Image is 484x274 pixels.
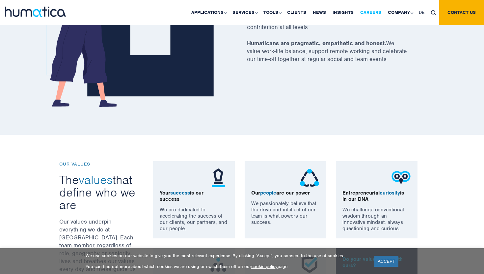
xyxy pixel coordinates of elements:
span: DE [419,10,424,15]
p: We are dedicated to accelerating the success of our clients, our partners, and our people. [160,207,228,232]
img: ico [300,168,319,188]
span: curiosity [380,190,400,196]
p: We value work-life balance, support remote working and celebrate our time-off together at regular... [247,39,425,71]
img: ico [208,168,228,188]
p: We use cookies on our website to give you the most relevant experience. By clicking “Accept”, you... [86,253,366,259]
strong: Humaticans are pragmatic, empathetic and honest. [247,40,386,47]
img: search_icon [431,10,436,15]
img: logo [5,7,66,17]
p: Entrepreneurial is in our DNA [342,190,411,202]
span: success [170,190,190,196]
h3: The that define who we are [59,173,137,211]
p: We challenge conventional wisdom through an innovative mindset, always questioning and curious. [342,207,411,232]
span: people [260,190,276,196]
p: You can find out more about which cookies we are using or switch them off on our page. [86,264,366,269]
p: OUR VALUES [59,161,137,167]
p: We passionately believe that the drive and intellect of our team is what powers our success. [251,200,320,226]
a: ACCEPT [374,256,398,267]
a: cookie policy [251,264,278,269]
p: Our are our power [251,190,320,196]
img: ico [391,168,411,188]
span: values [79,172,113,187]
p: Your is our success [160,190,228,202]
